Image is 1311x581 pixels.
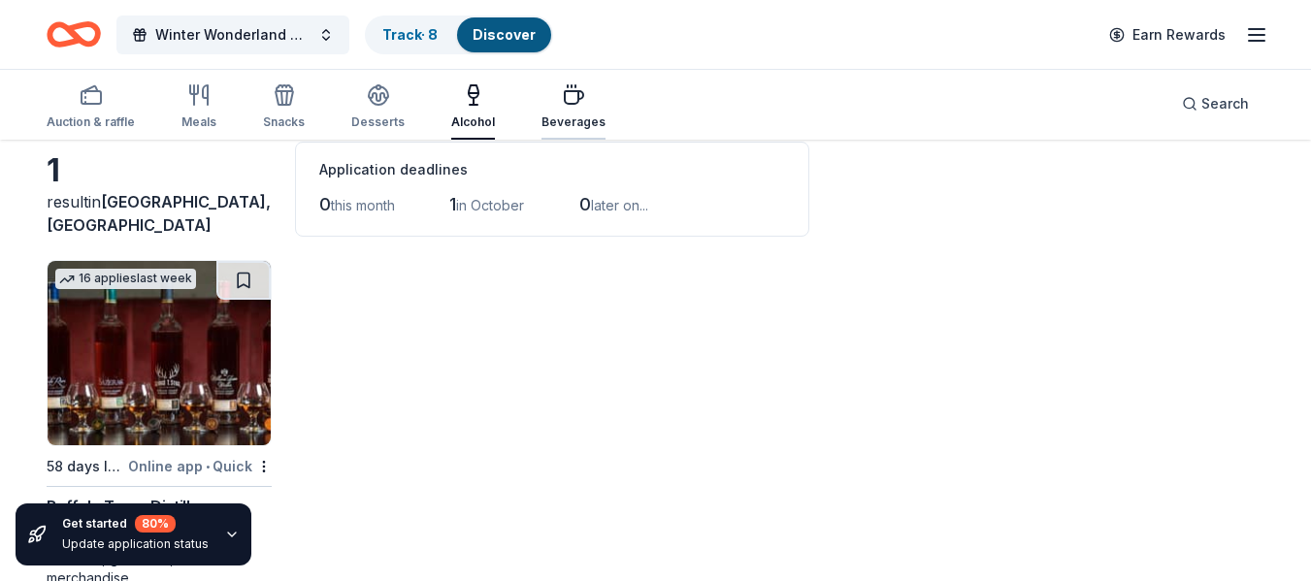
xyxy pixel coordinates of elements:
span: in [47,192,271,235]
span: in October [456,197,524,213]
div: Snacks [263,114,305,130]
button: Meals [181,76,216,140]
div: Desserts [351,114,405,130]
div: 16 applies last week [55,269,196,289]
div: Get started [62,515,209,533]
a: Earn Rewards [1098,17,1237,52]
div: Update application status [62,536,209,552]
div: 80 % [135,515,176,533]
button: Beverages [541,76,606,140]
button: Alcohol [451,76,495,140]
button: Auction & raffle [47,76,135,140]
img: Image for Buffalo Trace Distillery [48,261,271,445]
div: Alcohol [451,114,495,130]
div: 58 days left [47,455,124,478]
div: Online app Quick [128,454,272,478]
a: Track· 8 [382,26,438,43]
button: Snacks [263,76,305,140]
span: Search [1201,92,1249,115]
button: Desserts [351,76,405,140]
span: later on... [591,197,648,213]
button: Track· 8Discover [365,16,553,54]
div: result [47,190,272,237]
span: 0 [319,194,331,214]
span: 1 [449,194,456,214]
a: Home [47,12,101,57]
a: Discover [473,26,536,43]
div: Meals [181,114,216,130]
div: Auction & raffle [47,114,135,130]
div: Application deadlines [319,158,785,181]
span: • [206,459,210,474]
span: Winter Wonderland Charity Gala [155,23,311,47]
span: [GEOGRAPHIC_DATA], [GEOGRAPHIC_DATA] [47,192,271,235]
div: 1 [47,151,272,190]
button: Search [1166,84,1264,123]
button: Winter Wonderland Charity Gala [116,16,349,54]
div: Beverages [541,114,606,130]
span: this month [331,197,395,213]
span: 0 [579,194,591,214]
